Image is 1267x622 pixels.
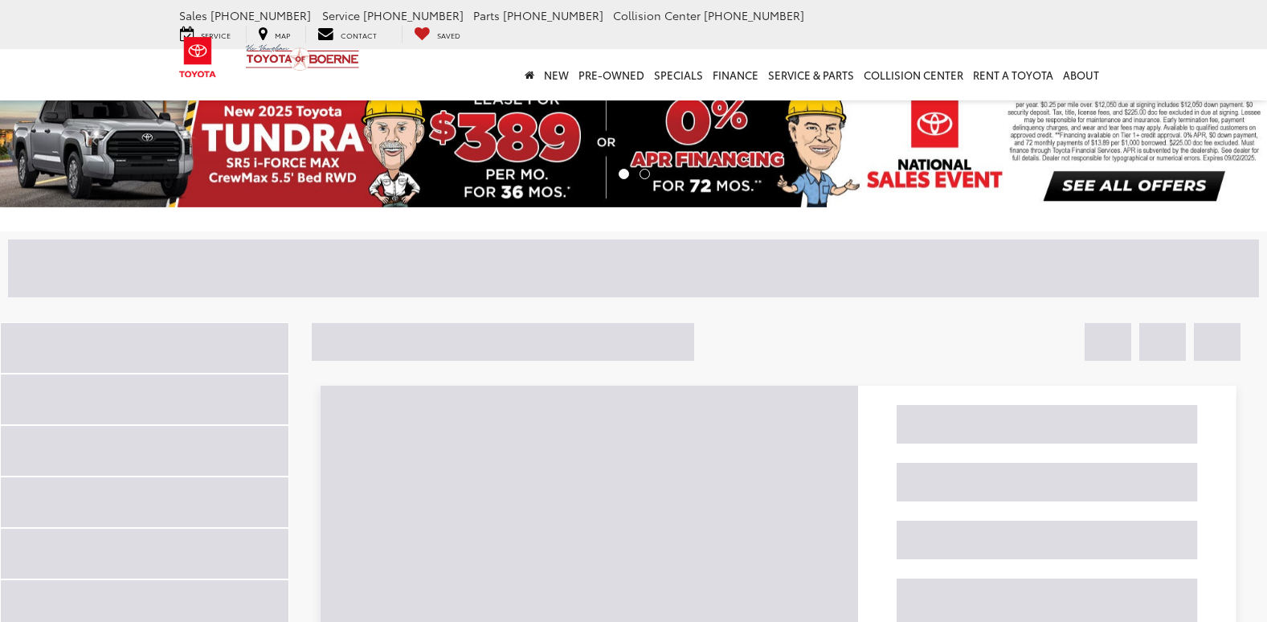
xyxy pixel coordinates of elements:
a: My Saved Vehicles [402,26,472,43]
a: Map [246,26,302,43]
span: Contact [341,30,377,40]
span: Saved [437,30,460,40]
a: Finance [708,49,763,100]
span: Service [201,30,231,40]
span: [PHONE_NUMBER] [503,7,603,23]
span: Map [275,30,290,40]
span: [PHONE_NUMBER] [210,7,311,23]
a: About [1058,49,1104,100]
a: Service [168,26,243,43]
span: Parts [473,7,500,23]
a: Specials [649,49,708,100]
a: New [539,49,574,100]
img: Vic Vaughan Toyota of Boerne [245,43,360,72]
a: Rent a Toyota [968,49,1058,100]
a: Collision Center [859,49,968,100]
span: [PHONE_NUMBER] [363,7,464,23]
img: Toyota [168,31,228,84]
span: Collision Center [613,7,701,23]
span: Service [322,7,360,23]
span: [PHONE_NUMBER] [704,7,804,23]
a: Pre-Owned [574,49,649,100]
a: Home [520,49,539,100]
a: Contact [305,26,389,43]
span: Sales [179,7,207,23]
a: Service & Parts: Opens in a new tab [763,49,859,100]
